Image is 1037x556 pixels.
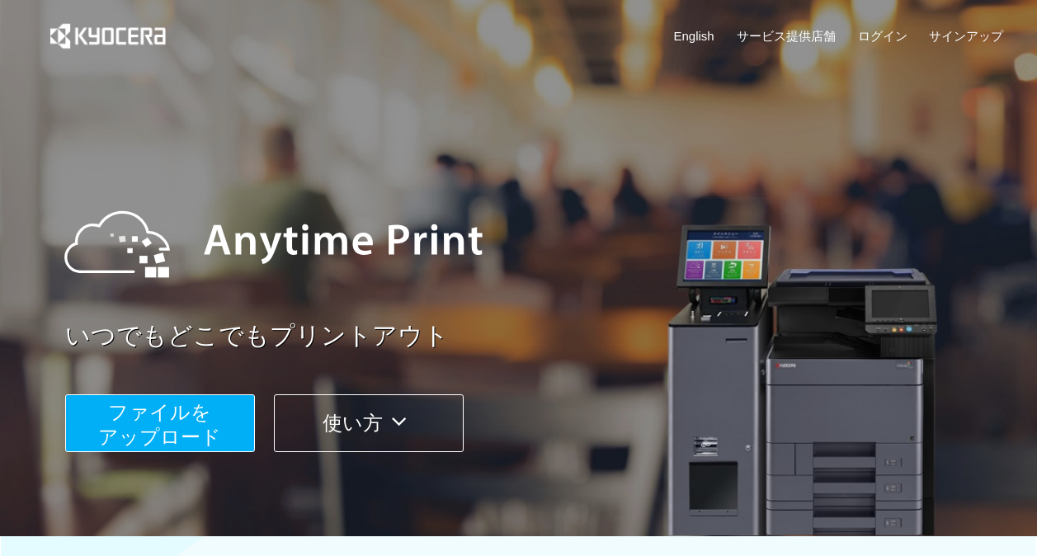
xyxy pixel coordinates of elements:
[737,27,836,45] a: サービス提供店舗
[674,27,714,45] a: English
[65,394,255,452] button: ファイルを​​アップロード
[98,401,221,448] span: ファイルを ​​アップロード
[858,27,907,45] a: ログイン
[65,318,1014,354] a: いつでもどこでもプリントアウト
[929,27,1003,45] a: サインアップ
[274,394,464,452] button: 使い方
